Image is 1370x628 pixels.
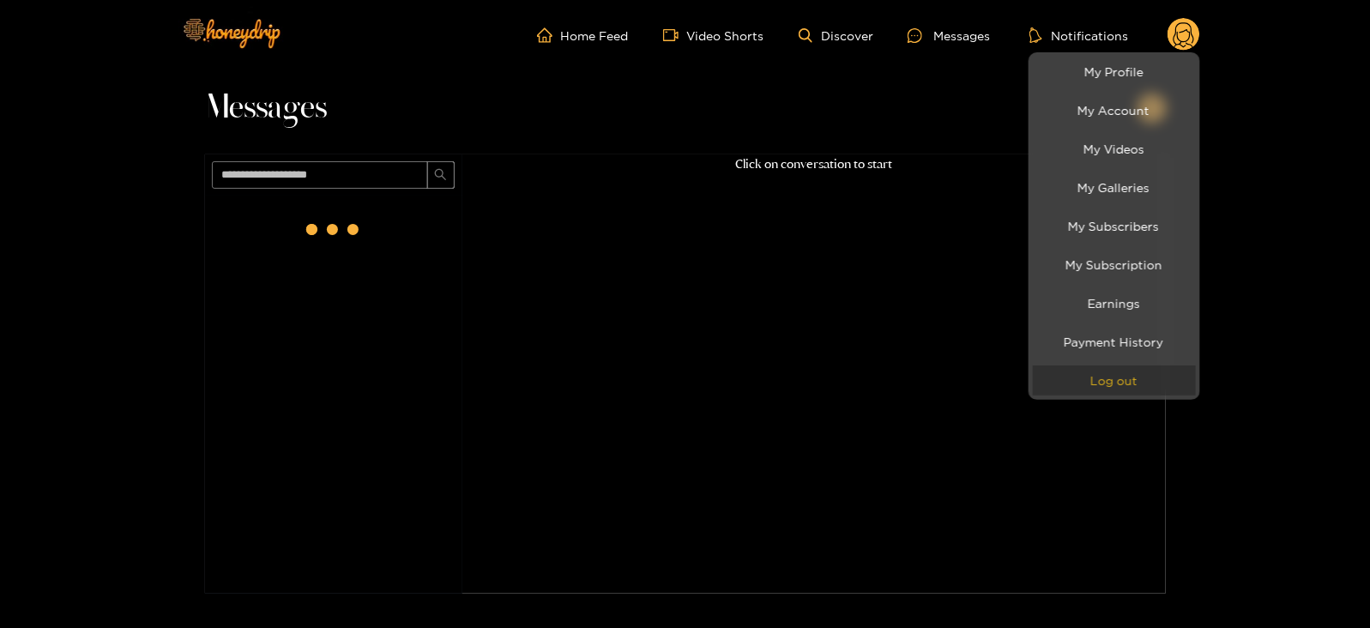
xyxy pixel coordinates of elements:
a: Payment History [1033,327,1196,357]
a: My Subscribers [1033,211,1196,241]
a: My Subscription [1033,250,1196,280]
a: My Profile [1033,57,1196,87]
a: My Galleries [1033,172,1196,202]
button: Log out [1033,365,1196,396]
a: My Videos [1033,134,1196,164]
a: Earnings [1033,288,1196,318]
a: My Account [1033,95,1196,125]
